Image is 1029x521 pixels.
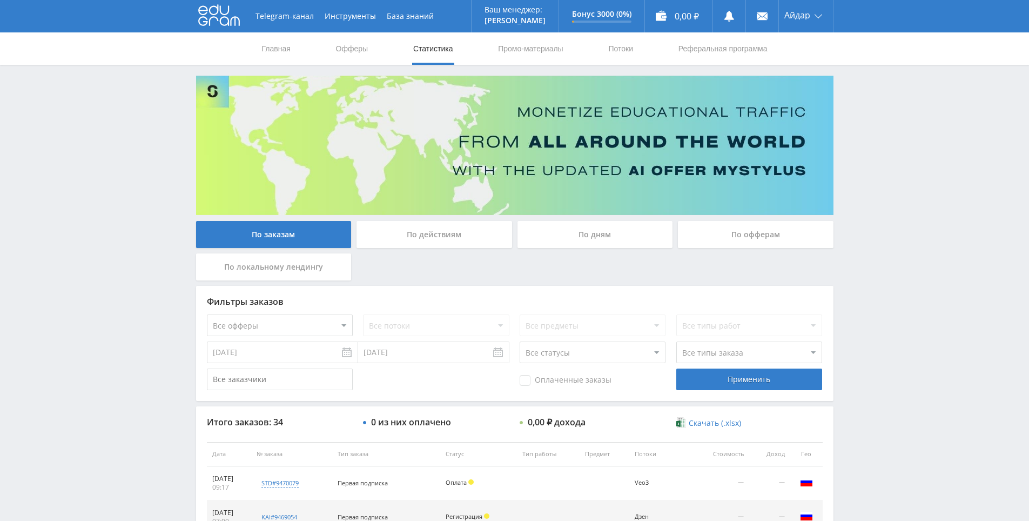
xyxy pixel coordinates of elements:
a: Промо-материалы [497,32,564,65]
div: По локальному лендингу [196,253,352,280]
span: Айдар [784,11,810,19]
div: По дням [517,221,673,248]
a: Главная [261,32,292,65]
div: Применить [676,369,822,390]
a: Потоки [607,32,634,65]
div: По заказам [196,221,352,248]
input: Все заказчики [207,369,353,390]
div: По офферам [678,221,833,248]
div: Фильтры заказов [207,297,823,306]
p: Ваш менеджер: [485,5,546,14]
a: Реферальная программа [677,32,769,65]
div: По действиям [357,221,512,248]
p: Бонус 3000 (0%) [572,10,631,18]
a: Офферы [335,32,369,65]
span: Оплаченные заказы [520,375,611,386]
p: [PERSON_NAME] [485,16,546,25]
a: Статистика [412,32,454,65]
img: Banner [196,76,833,215]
